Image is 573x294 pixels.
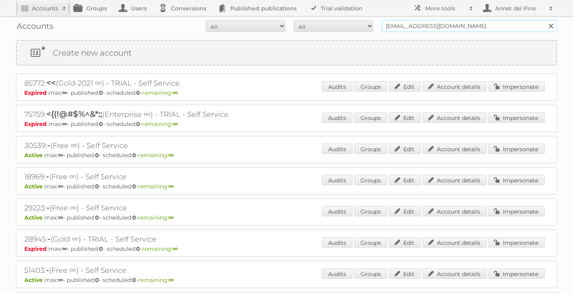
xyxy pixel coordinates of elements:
p: max: - published: - scheduled: - [24,183,549,190]
strong: ∞ [62,120,67,128]
a: Impersonate [488,175,545,185]
span: - [46,265,49,275]
strong: 0 [99,245,103,252]
strong: ∞ [169,214,174,221]
p: max: - published: - scheduled: - [24,152,549,159]
a: Impersonate [488,237,545,248]
span: remaining: [138,152,174,159]
a: Audits [322,112,353,123]
a: Groups [354,206,387,216]
a: Edit [389,144,421,154]
span: << [46,78,56,88]
a: Account details [422,112,487,123]
p: max: - published: - scheduled: - [24,89,549,96]
h2: 30539: (Free ∞) - Self Service [24,140,304,151]
a: Audits [322,206,353,216]
a: Impersonate [488,268,545,279]
span: Expired [24,120,49,128]
span: Active [24,183,45,190]
strong: 0 [136,89,140,96]
a: Impersonate [488,144,545,154]
a: Account details [422,175,487,185]
p: max: - published: - scheduled: - [24,276,549,284]
strong: 0 [132,152,136,159]
a: Groups [354,112,387,123]
a: Account details [422,268,487,279]
a: Impersonate [488,206,545,216]
span: Expired [24,89,49,96]
a: Audits [322,175,353,185]
h2: 28945: (Gold ∞) - TRIAL - Self Service [24,234,304,244]
a: Edit [389,237,421,248]
h2: Annet del Pino [493,4,545,12]
strong: 0 [136,245,140,252]
span: remaining: [142,120,178,128]
a: Account details [422,237,487,248]
a: Groups [354,144,387,154]
a: Impersonate [488,112,545,123]
strong: ∞ [62,245,67,252]
span: <{(!@#$%^&*:; [46,109,102,119]
a: Groups [354,237,387,248]
strong: 0 [95,276,99,284]
h2: Accounts [32,4,58,12]
span: Expired [24,245,49,252]
strong: ∞ [58,152,63,159]
h2: 18969: (Free ∞) - Self Service [24,172,304,182]
a: Groups [354,175,387,185]
a: Edit [389,206,421,216]
strong: 0 [132,276,136,284]
a: Edit [389,81,421,92]
a: Groups [354,81,387,92]
a: Edit [389,112,421,123]
span: Active [24,276,45,284]
h2: 51403: (Free ∞) - Self Service [24,265,304,276]
span: - [46,203,50,212]
strong: ∞ [172,89,178,96]
h2: More tools [425,4,465,12]
a: Audits [322,237,353,248]
p: max: - published: - scheduled: - [24,245,549,252]
a: Edit [389,268,421,279]
span: remaining: [138,183,174,190]
strong: 0 [132,214,136,221]
strong: 0 [136,120,140,128]
span: remaining: [142,89,178,96]
strong: ∞ [58,214,63,221]
strong: ∞ [58,276,63,284]
span: remaining: [138,214,174,221]
a: Impersonate [488,81,545,92]
strong: 0 [99,89,103,96]
a: Groups [354,268,387,279]
span: - [47,140,50,150]
span: Active [24,152,45,159]
a: Create new account [17,41,556,65]
span: - [46,172,49,181]
span: - [48,234,51,244]
a: Account details [422,206,487,216]
h2: 29223: (Free ∞) - Self Service [24,203,304,213]
h2: 75759: (Enterprise ∞) - TRIAL - Self Service [24,109,304,120]
span: Active [24,214,45,221]
strong: 0 [132,183,136,190]
p: max: - published: - scheduled: - [24,214,549,221]
span: remaining: [138,276,174,284]
a: Audits [322,144,353,154]
strong: 0 [99,120,103,128]
h2: 85772: (Gold-2021 ∞) - TRIAL - Self Service [24,78,304,88]
strong: 0 [95,152,99,159]
strong: ∞ [62,89,67,96]
strong: 0 [95,183,99,190]
strong: ∞ [172,245,178,252]
strong: ∞ [169,183,174,190]
p: max: - published: - scheduled: - [24,120,549,128]
a: Audits [322,268,353,279]
a: Account details [422,81,487,92]
span: remaining: [142,245,178,252]
strong: ∞ [169,276,174,284]
strong: ∞ [169,152,174,159]
strong: ∞ [172,120,178,128]
a: Edit [389,175,421,185]
a: Account details [422,144,487,154]
strong: ∞ [58,183,63,190]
